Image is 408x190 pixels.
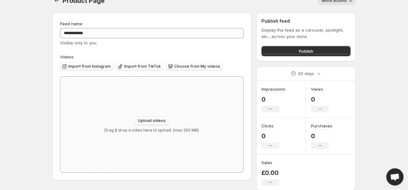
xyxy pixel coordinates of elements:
[261,86,285,92] h3: Impressions
[104,128,199,133] p: Drag & drop a video here to upload. (max 250 MB)
[261,27,351,40] p: Display the feed as a carousel, spotlight, etc., across your store.
[261,123,274,129] h3: Clicks
[60,54,74,59] span: Videos
[261,132,279,140] p: 0
[311,95,329,103] p: 0
[60,40,97,45] span: Visible only to you.
[261,169,279,177] p: £0.00
[166,63,223,70] button: Choose from My videos
[138,118,166,123] span: Upload videos
[311,86,323,92] h3: Views
[311,132,332,140] p: 0
[386,168,404,186] div: Open chat
[60,63,113,70] button: Import from Instagram
[298,70,314,77] p: 30 days
[261,18,351,24] h2: Publish feed
[261,46,351,56] button: Publish
[261,95,285,103] p: 0
[261,159,272,166] h3: Sales
[68,64,111,69] span: Import from Instagram
[299,48,313,54] span: Publish
[134,116,170,125] button: Upload videos
[124,64,161,69] span: Import from TikTok
[116,63,163,70] button: Import from TikTok
[60,21,82,26] span: Feed name
[311,123,332,129] h3: Purchases
[174,64,220,69] span: Choose from My videos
